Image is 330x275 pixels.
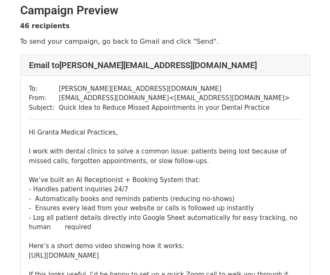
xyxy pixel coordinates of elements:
[29,93,59,103] td: From:
[29,60,301,70] h4: Email to [PERSON_NAME][EMAIL_ADDRESS][DOMAIN_NAME]
[20,37,310,46] p: To send your campaign, go back to Gmail and click "Send".
[59,84,290,94] td: [PERSON_NAME][EMAIL_ADDRESS][DOMAIN_NAME]
[20,22,70,30] strong: 46 recipients
[20,3,310,18] h2: Campaign Preview
[59,93,290,103] td: [EMAIL_ADDRESS][DOMAIN_NAME] < [EMAIL_ADDRESS][DOMAIN_NAME] >
[29,84,59,94] td: To:
[59,103,290,113] td: Quick Idea to Reduce Missed Appointments in your Dental Practice
[288,235,330,275] iframe: Chat Widget
[29,103,59,113] td: Subject:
